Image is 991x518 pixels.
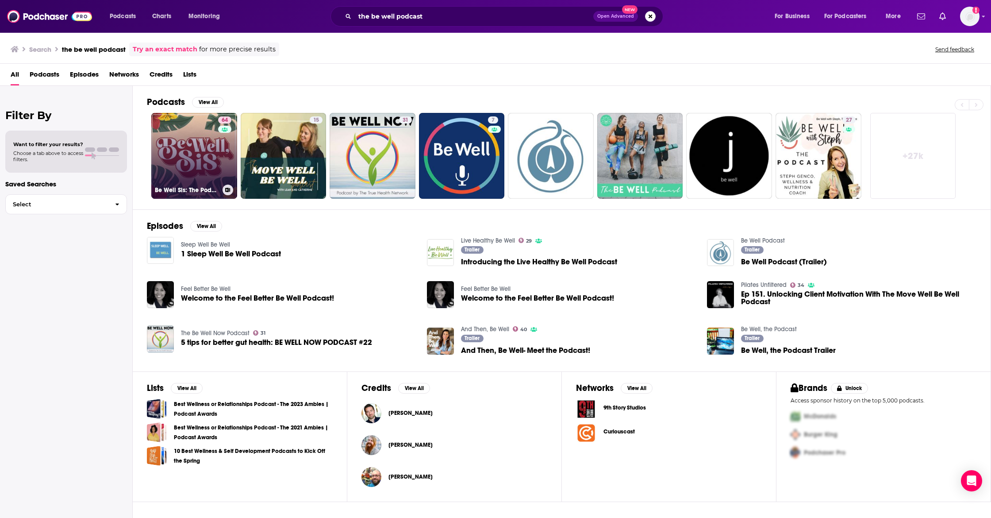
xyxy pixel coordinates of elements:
[488,116,498,124] a: 7
[576,423,762,443] button: Curiouscast logoCuriouscast
[147,325,174,352] img: 5 tips for better gut health: BE WELL NOW PODCAST #22
[798,283,804,287] span: 34
[181,294,334,302] span: Welcome to the Feel Better Be Well Podcast!
[707,328,734,355] img: Be Well, the Podcast Trailer
[621,383,653,394] button: View All
[707,281,734,308] img: Ep 151. Unlocking Client Motivation With The Move Well Be Well Podcast
[576,399,762,419] a: 9th Story Studios logo9th Story Studios
[461,325,509,333] a: And Then, Be Well
[330,113,415,199] a: 31
[199,44,276,54] span: for more precise results
[150,67,173,85] a: Credits
[576,399,596,419] img: 9th Story Studios logo
[182,9,231,23] button: open menu
[427,328,454,355] img: And Then, Be Well- Meet the Podcast!
[787,407,804,425] img: First Pro Logo
[846,116,852,125] span: 27
[936,9,949,24] a: Show notifications dropdown
[155,186,219,194] h3: Be Well Sis: The Podcast
[461,285,511,293] a: Feel Better Be Well
[492,116,495,125] span: 7
[5,109,127,122] h2: Filter By
[933,46,977,53] button: Send feedback
[361,399,547,427] button: Ben KendrickBen Kendrick
[741,258,827,266] a: Be Well Podcast (Trailer)
[104,9,147,23] button: open menu
[399,116,412,124] a: 31
[775,10,810,23] span: For Business
[151,113,237,199] a: 64Be Well Sis: The Podcast
[171,383,203,394] button: View All
[181,250,281,258] a: 1 Sleep Well Be Well Podcast
[361,467,381,487] a: David Benedict
[13,150,83,162] span: Choose a tab above to access filters.
[183,67,196,85] a: Lists
[519,238,532,243] a: 29
[30,67,59,85] a: Podcasts
[147,446,167,466] a: 10 Best Wellness & Self Development Podcasts to Kick Off the Spring
[880,9,912,23] button: open menu
[152,10,171,23] span: Charts
[7,8,92,25] img: Podchaser - Follow, Share and Rate Podcasts
[181,339,372,346] span: 5 tips for better gut health: BE WELL NOW PODCAST #22
[745,336,760,341] span: Trailer
[603,404,646,411] span: 9th Story Studios
[313,116,319,125] span: 15
[133,44,197,54] a: Try an exact match
[147,97,185,108] h2: Podcasts
[222,116,228,125] span: 64
[355,9,593,23] input: Search podcasts, credits, & more...
[188,10,220,23] span: Monitoring
[70,67,99,85] span: Episodes
[886,10,901,23] span: More
[147,281,174,308] img: Welcome to the Feel Better Be Well Podcast!
[398,383,430,394] button: View All
[741,290,976,305] span: Ep 151. Unlocking Client Motivation With The Move Well Be Well Podcast
[361,435,381,455] img: Melvin Benson
[192,97,224,108] button: View All
[361,403,381,423] img: Ben Kendrick
[465,336,480,341] span: Trailer
[707,239,734,266] img: Be Well Podcast (Trailer)
[109,67,139,85] span: Networks
[147,97,224,108] a: PodcastsView All
[388,441,433,448] span: [PERSON_NAME]
[6,201,108,207] span: Select
[147,422,167,442] a: Best Wellness or Relationships Podcast - The 2021 Ambies | Podcast Awards
[576,423,596,443] img: Curiouscast logo
[174,446,333,466] a: 10 Best Wellness & Self Development Podcasts to Kick Off the Spring
[388,473,433,480] a: David Benedict
[960,7,979,26] span: Logged in as sarahhallprinc
[787,444,804,462] img: Third Pro Logo
[427,239,454,266] img: Introducing the Live Healthy Be Well Podcast
[147,399,167,419] a: Best Wellness or Relationships Podcast - The 2023 Ambies | Podcast Awards
[147,237,174,264] a: 1 Sleep Well Be Well Podcast
[972,7,979,14] svg: Add a profile image
[520,328,527,332] span: 40
[461,347,590,354] a: And Then, Be Well- Meet the Podcast!
[741,347,836,354] a: Be Well, the Podcast Trailer
[388,410,433,417] span: [PERSON_NAME]
[603,428,635,435] span: Curiouscast
[388,410,433,417] a: Ben Kendrick
[513,326,527,332] a: 40
[147,220,183,232] h2: Episodes
[804,413,836,420] span: McDonalds
[181,329,250,337] a: The Be Well Now Podcast
[5,194,127,214] button: Select
[310,116,323,124] a: 15
[5,180,127,188] p: Saved Searches
[741,281,787,289] a: Pilates Unfiltered
[461,294,614,302] a: Welcome to the Feel Better Be Well Podcast!
[388,441,433,448] a: Melvin Benson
